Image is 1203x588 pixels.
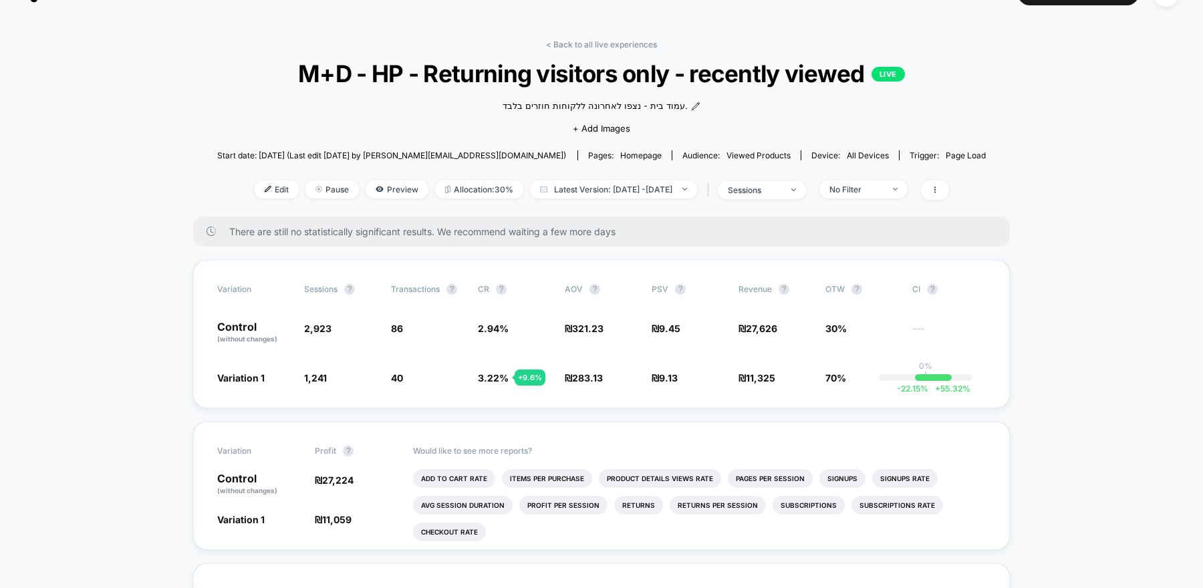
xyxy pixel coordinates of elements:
span: Revenue [739,284,772,294]
span: 30% [825,323,847,334]
span: 40 [391,372,403,384]
li: Product Details Views Rate [599,469,721,488]
span: 55.32 % [928,384,970,394]
li: Avg Session Duration [413,496,513,514]
p: Control [217,473,301,496]
li: Add To Cart Rate [413,469,495,488]
span: (without changes) [217,335,277,343]
button: ? [496,284,507,295]
span: עמוד בית - נצפו לאחרונה ללקוחות חוזרים בלבד. [503,100,688,113]
span: 1,241 [304,372,327,384]
span: Preview [366,180,428,198]
span: ₪ [739,372,775,384]
span: ₪ [565,372,603,384]
span: -22.15 % [897,384,928,394]
div: Trigger: [910,150,986,160]
span: Viewed Products [726,150,791,160]
span: AOV [565,284,583,294]
a: < Back to all live experiences [546,39,657,49]
li: Profit Per Session [519,496,608,514]
button: ? [589,284,600,295]
p: Control [217,321,291,344]
span: M+D - HP - Returning visitors only - recently viewed [255,59,947,88]
li: Pages Per Session [728,469,813,488]
span: Latest Version: [DATE] - [DATE] [530,180,697,198]
span: Variation 1 [217,514,265,525]
span: (without changes) [217,486,277,494]
span: ₪ [652,372,678,384]
p: LIVE [872,67,905,82]
span: 9.45 [659,323,680,334]
div: sessions [728,185,781,195]
span: 3.22 % [478,372,509,384]
span: ₪ [565,323,604,334]
span: Transactions [391,284,440,294]
span: homepage [620,150,662,160]
button: ? [851,284,862,295]
span: 283.13 [572,372,603,384]
span: Start date: [DATE] (Last edit [DATE] by [PERSON_NAME][EMAIL_ADDRESS][DOMAIN_NAME]) [217,150,566,160]
span: Variation [217,284,291,295]
li: Subscriptions Rate [851,496,943,514]
span: + Add Images [573,123,630,134]
button: ? [446,284,457,295]
span: CR [478,284,489,294]
span: 86 [391,323,403,334]
li: Signups Rate [872,469,938,488]
li: Returns [614,496,663,514]
span: | [704,180,718,200]
div: No Filter [829,184,883,194]
span: 11,325 [746,372,775,384]
span: Page Load [946,150,986,160]
p: | [924,371,927,381]
button: ? [343,446,354,456]
button: ? [344,284,355,295]
span: Device: [801,150,899,160]
span: --- [912,325,986,344]
img: edit [265,186,271,192]
span: Allocation: 30% [435,180,523,198]
span: ₪ [652,323,680,334]
span: 2,923 [304,323,331,334]
span: Sessions [304,284,338,294]
img: end [893,188,898,190]
span: ₪ [315,474,354,486]
p: Would like to see more reports? [413,446,986,456]
div: Audience: [682,150,791,160]
span: ₪ [739,323,777,334]
div: Pages: [588,150,662,160]
span: Edit [255,180,299,198]
span: 27,626 [746,323,777,334]
img: end [315,186,322,192]
img: calendar [540,186,547,192]
img: rebalance [445,186,450,193]
li: Subscriptions [773,496,845,514]
img: end [682,188,687,190]
div: + 9.6 % [515,370,545,386]
li: Checkout Rate [413,523,486,541]
img: end [791,188,796,191]
span: Profit [315,446,336,456]
span: CI [912,284,986,295]
span: ₪ [315,514,352,525]
span: all devices [847,150,889,160]
button: ? [927,284,938,295]
span: 321.23 [572,323,604,334]
li: Items Per Purchase [502,469,592,488]
button: ? [675,284,686,295]
span: OTW [825,284,899,295]
span: + [935,384,940,394]
span: 2.94 % [478,323,509,334]
span: Variation [217,446,291,456]
button: ? [779,284,789,295]
span: 27,224 [322,474,354,486]
p: 0% [919,361,932,371]
span: 9.13 [659,372,678,384]
span: PSV [652,284,668,294]
span: Variation 1 [217,372,265,384]
li: Signups [819,469,865,488]
span: 11,059 [322,514,352,525]
span: 70% [825,372,846,384]
span: There are still no statistically significant results. We recommend waiting a few more days [229,226,983,237]
li: Returns Per Session [670,496,766,514]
